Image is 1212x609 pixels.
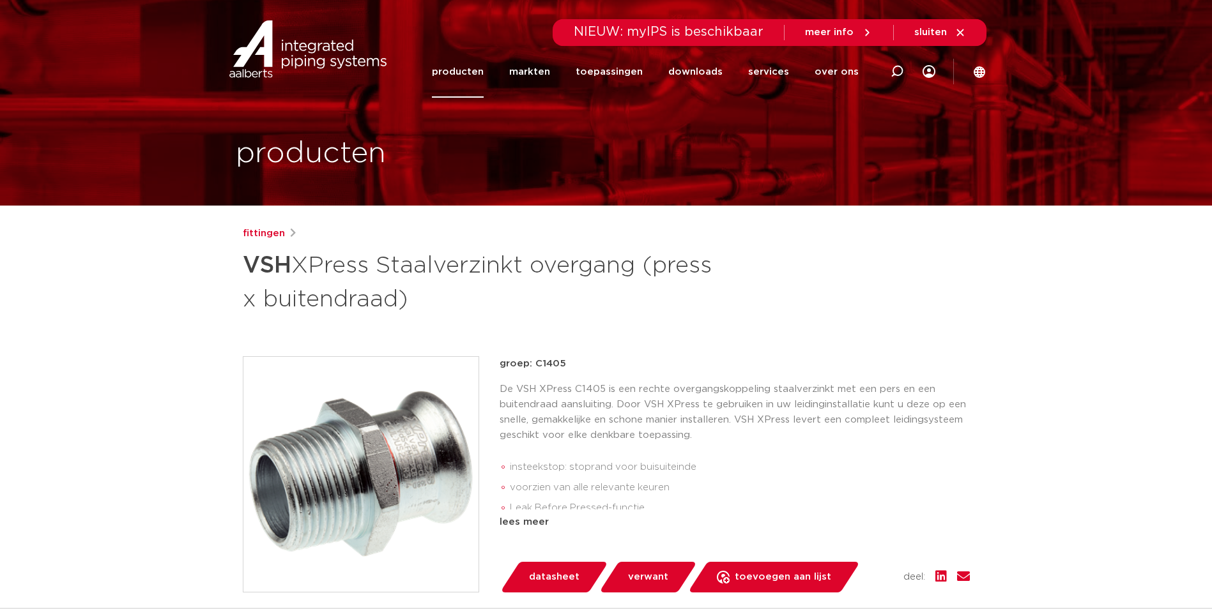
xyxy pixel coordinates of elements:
nav: Menu [432,46,859,98]
a: downloads [668,46,723,98]
li: insteekstop: stoprand voor buisuiteinde [510,457,970,477]
li: voorzien van alle relevante keuren [510,477,970,498]
h1: XPress Staalverzinkt overgang (press x buitendraad) [243,246,723,315]
img: Product Image for VSH XPress Staalverzinkt overgang (press x buitendraad) [243,357,479,592]
span: datasheet [529,567,579,587]
a: fittingen [243,226,285,241]
a: markten [509,46,550,98]
span: meer info [805,27,854,37]
span: NIEUW: myIPS is beschikbaar [574,26,763,38]
span: verwant [628,567,668,587]
p: De VSH XPress C1405 is een rechte overgangskoppeling staalverzinkt met een pers en een buitendraa... [500,382,970,443]
div: lees meer [500,515,970,530]
span: toevoegen aan lijst [735,567,831,587]
a: verwant [599,562,697,592]
strong: VSH [243,254,291,277]
span: deel: [903,569,925,585]
li: Leak Before Pressed-functie [510,498,970,518]
p: groep: C1405 [500,356,970,372]
a: over ons [815,46,859,98]
h1: producten [236,133,386,174]
span: sluiten [914,27,947,37]
a: sluiten [914,27,966,38]
div: my IPS [923,46,935,98]
a: producten [432,46,484,98]
a: datasheet [500,562,608,592]
a: toepassingen [576,46,643,98]
a: services [748,46,789,98]
a: meer info [805,27,873,38]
